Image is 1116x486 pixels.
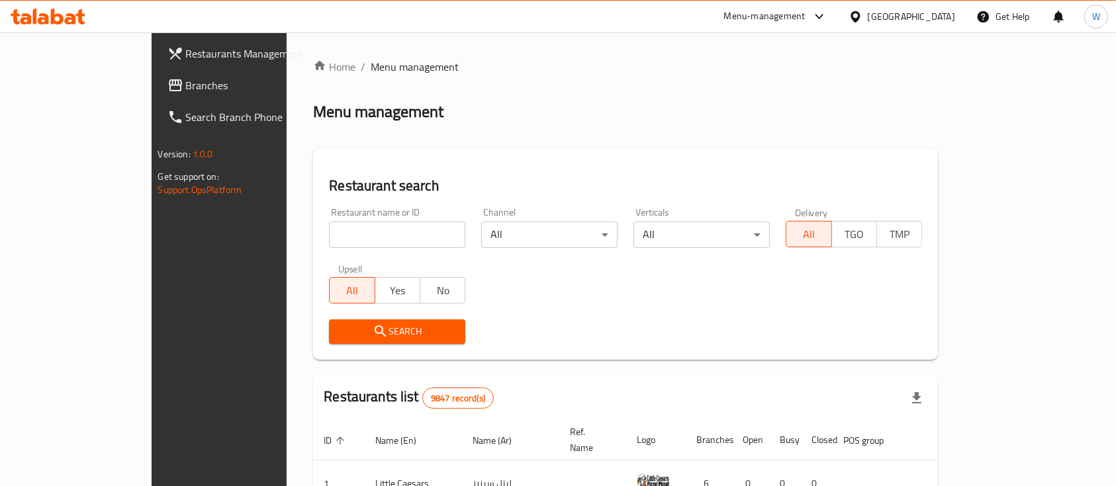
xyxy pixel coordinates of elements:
button: All [786,221,831,247]
span: Yes [381,281,415,300]
h2: Menu management [313,101,443,122]
span: Name (Ar) [473,432,529,448]
span: Ref. Name [570,424,610,456]
span: Get support on: [158,168,219,185]
button: TMP [876,221,922,247]
span: All [792,225,826,244]
span: ID [324,432,349,448]
th: Busy [769,420,801,460]
span: Restaurants Management [186,46,328,61]
div: All [633,222,770,248]
h2: Restaurants list [324,387,494,409]
div: Menu-management [724,9,806,24]
input: Search for restaurant name or ID.. [329,222,465,248]
span: All [335,281,369,300]
span: TGO [837,225,872,244]
div: Export file [901,382,933,414]
span: Version: [158,145,191,163]
span: W [1092,9,1100,24]
th: Closed [801,420,833,460]
div: [GEOGRAPHIC_DATA] [868,9,955,24]
span: 1.0.0 [193,145,213,163]
th: Open [732,420,769,460]
span: Branches [186,77,328,93]
th: Logo [626,420,686,460]
div: All [481,222,618,248]
span: POS group [843,432,901,448]
button: All [329,277,375,304]
span: 9847 record(s) [423,392,493,405]
h2: Restaurant search [329,176,922,196]
button: TGO [831,221,877,247]
button: No [420,277,465,304]
a: Branches [157,69,338,101]
a: Search Branch Phone [157,101,338,133]
th: Branches [686,420,732,460]
div: Total records count [422,387,494,409]
span: Search [340,323,455,340]
nav: breadcrumb [313,59,938,75]
span: Search Branch Phone [186,109,328,125]
label: Upsell [338,264,363,273]
span: Name (En) [375,432,434,448]
button: Search [329,319,465,344]
span: No [426,281,460,300]
span: Menu management [371,59,459,75]
label: Delivery [795,208,828,217]
a: Restaurants Management [157,38,338,69]
span: TMP [882,225,917,244]
a: Support.OpsPlatform [158,181,242,198]
button: Yes [375,277,420,304]
li: / [361,59,365,75]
